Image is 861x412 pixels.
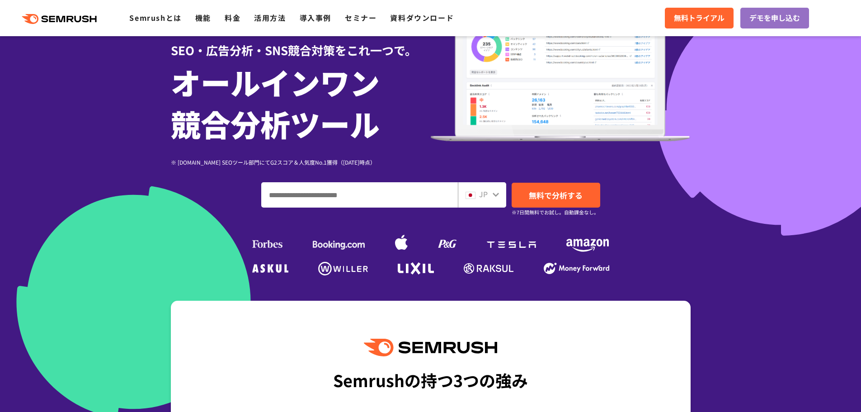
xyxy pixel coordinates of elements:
a: 導入事例 [300,12,331,23]
span: JP [479,189,488,199]
span: 無料で分析する [529,189,583,201]
div: Semrushの持つ3つの強み [333,363,528,397]
a: セミナー [345,12,376,23]
img: Semrush [364,339,497,356]
div: SEO・広告分析・SNS競合対策をこれ一つで。 [171,28,431,59]
a: デモを申し込む [740,8,809,28]
input: ドメイン、キーワードまたはURLを入力してください [262,183,457,207]
a: 料金 [225,12,240,23]
span: デモを申し込む [749,12,800,24]
a: Semrushとは [129,12,181,23]
small: ※7日間無料でお試し。自動課金なし。 [512,208,599,217]
a: 活用方法 [254,12,286,23]
span: 無料トライアル [674,12,725,24]
h1: オールインワン 競合分析ツール [171,61,431,144]
a: 無料で分析する [512,183,600,208]
a: 資料ダウンロード [390,12,454,23]
div: ※ [DOMAIN_NAME] SEOツール部門にてG2スコア＆人気度No.1獲得（[DATE]時点） [171,158,431,166]
a: 無料トライアル [665,8,734,28]
a: 機能 [195,12,211,23]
